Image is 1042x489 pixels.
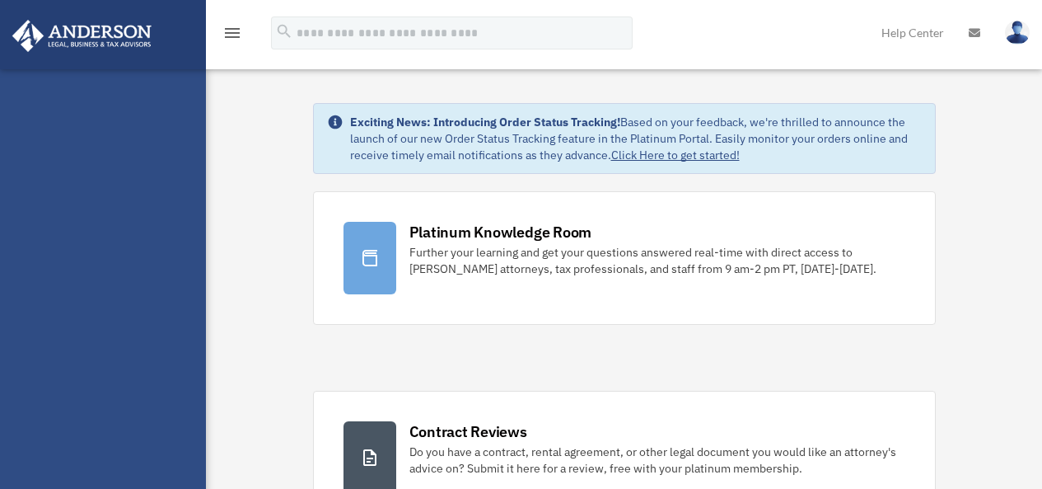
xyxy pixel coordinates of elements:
strong: Exciting News: Introducing Order Status Tracking! [350,115,620,129]
a: menu [222,29,242,43]
div: Further your learning and get your questions answered real-time with direct access to [PERSON_NAM... [409,244,905,277]
img: User Pic [1005,21,1030,45]
img: Anderson Advisors Platinum Portal [7,20,157,52]
div: Contract Reviews [409,421,527,442]
i: search [275,22,293,40]
div: Platinum Knowledge Room [409,222,592,242]
a: Click Here to get started! [611,148,740,162]
div: Do you have a contract, rental agreement, or other legal document you would like an attorney's ad... [409,444,905,477]
i: menu [222,23,242,43]
a: Platinum Knowledge Room Further your learning and get your questions answered real-time with dire... [313,191,936,325]
div: Based on your feedback, we're thrilled to announce the launch of our new Order Status Tracking fe... [350,114,922,163]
